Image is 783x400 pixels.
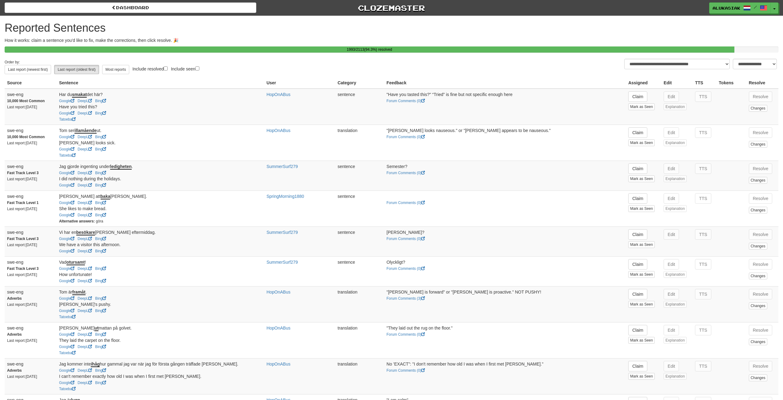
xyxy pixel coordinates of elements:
button: Mark as Seen [628,301,655,308]
a: Bing [95,183,106,187]
button: Mark as Seen [628,205,655,212]
span: alukasiak [713,5,740,11]
button: Edit [664,259,679,270]
button: TTS [695,193,711,204]
button: Claim [628,229,647,240]
span: Jag kommer inte hur gammal jag var när jag för första gången träffade [PERSON_NAME]. [59,362,238,367]
button: Explanation [664,139,687,146]
a: Bing [95,213,106,217]
th: TTS [693,77,716,89]
label: Include seen [171,65,199,72]
td: Semester? [384,161,626,190]
button: Claim [628,127,647,138]
button: Most reports [102,65,130,74]
div: swe-eng [7,229,54,235]
a: Forum Comments (3) [386,296,425,301]
div: swe-eng [7,193,54,199]
td: Olyckligt? [384,256,626,286]
a: DeepL [78,99,92,103]
div: swe-eng [7,289,54,295]
a: Forum Comments (0) [386,171,425,175]
button: Mark as Seen [628,271,655,278]
strong: Fast Track Level 3 [7,237,38,241]
button: Mark as Seen [628,139,655,146]
a: HopOnABus [266,128,290,133]
span: Vi har en [PERSON_NAME] eftermiddag. [59,230,156,235]
strong: 10,000 Most Common [7,135,45,139]
div: 1993 / 2113 ( 94.3 %) resolved [5,46,734,53]
button: Changes [749,273,767,279]
small: Last report: [DATE] [7,273,37,277]
button: Resolve [749,163,773,174]
a: Google [59,381,74,385]
a: DeepL [78,332,92,337]
small: Last report: [DATE] [7,177,37,181]
button: TTS [695,325,711,335]
a: SummerSurf279 [266,260,298,265]
td: translation [335,322,384,358]
u: ut [94,326,98,331]
a: Google [59,183,74,187]
button: Mark as Seen [628,103,655,110]
button: Resolve [749,193,773,204]
a: Bing [95,135,106,139]
div: swe-eng [7,127,54,134]
button: Changes [749,338,767,345]
span: Har du det här? [59,92,103,98]
th: User [264,77,335,89]
a: Google [59,266,74,271]
a: Bing [95,249,106,253]
div: I did nothing during the holidays. [59,176,262,182]
button: TTS [695,229,711,240]
button: Explanation [664,337,687,344]
a: Google [59,237,74,241]
a: DeepL [78,296,92,301]
td: sentence [335,226,384,256]
button: Changes [749,207,767,214]
span: Tom är . [59,290,86,295]
a: Google [59,249,74,253]
a: Dashboard [5,2,256,13]
a: DeepL [78,266,92,271]
a: DeepL [78,309,92,313]
a: DeepL [78,201,92,205]
button: TTS [695,289,711,299]
button: Mark as Seen [628,241,655,248]
a: HopOnABus [266,290,290,294]
td: translation [335,125,384,161]
a: Bing [95,279,106,283]
a: Google [59,201,74,205]
button: Resolve [749,127,773,138]
button: Changes [749,243,767,250]
button: Edit [664,325,679,335]
u: illamående [74,128,97,134]
a: Bing [95,266,106,271]
th: Source [5,77,57,89]
button: TTS [695,259,711,270]
a: HopOnABus [266,362,290,366]
button: Changes [749,105,767,112]
a: DeepL [78,237,92,241]
a: Forum Comments (0) [386,135,425,139]
small: Last report: [DATE] [7,302,37,307]
small: göra [59,219,103,223]
a: Forum Comments (0) [386,201,425,205]
a: Google [59,135,74,139]
a: DeepL [78,213,92,217]
a: Bing [95,99,106,103]
a: alukasiak / [709,2,771,14]
span: Vad ! [59,260,86,265]
button: Explanation [664,205,687,212]
a: Google [59,111,74,115]
a: Bing [95,345,106,349]
button: Claim [628,361,647,371]
h1: Reported Sentences [5,22,778,34]
u: besökare [76,230,95,235]
a: Bing [95,201,106,205]
th: Resolve [746,77,778,89]
small: Last report: [DATE] [7,141,37,145]
th: Feedback [384,77,626,89]
a: Bing [95,381,106,385]
button: TTS [695,163,711,174]
strong: 10,000 Most Common [7,99,45,103]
